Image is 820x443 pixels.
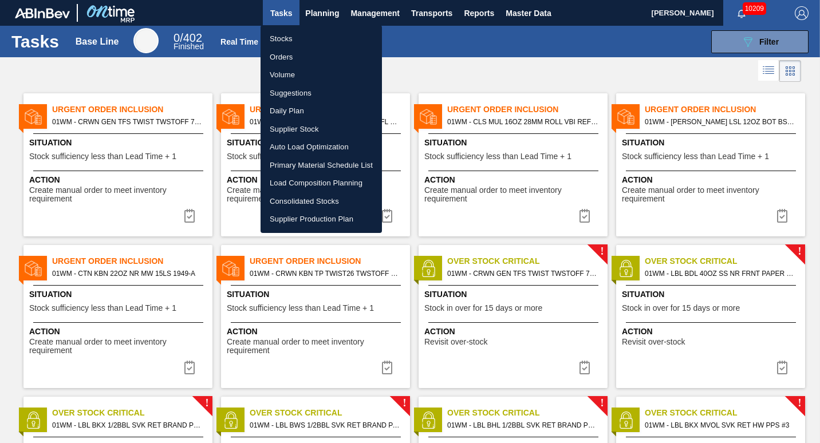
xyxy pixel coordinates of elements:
[261,102,382,120] a: Daily Plan
[261,66,382,84] a: Volume
[261,48,382,66] a: Orders
[261,156,382,175] a: Primary Material Schedule List
[261,30,382,48] a: Stocks
[261,174,382,192] a: Load Composition Planning
[261,84,382,102] a: Suggestions
[261,192,382,211] a: Consolidated Stocks
[261,120,382,139] a: Supplier Stock
[261,138,382,156] a: Auto Load Optimization
[261,210,382,228] a: Supplier Production Plan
